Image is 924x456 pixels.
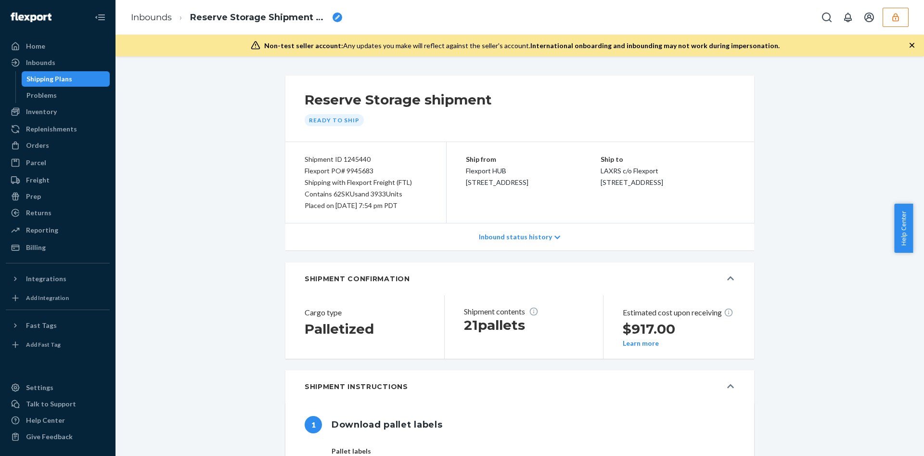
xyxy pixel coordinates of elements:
[601,154,735,165] p: Ship to
[6,337,110,352] a: Add Fast Tag
[6,271,110,287] button: Integrations
[601,165,735,177] p: LAXRS c/o Flexport
[863,427,914,451] iframe: Opens a widget where you can chat to one of our agents
[6,318,110,333] button: Fast Tags
[6,380,110,395] a: Settings
[6,155,110,170] a: Parcel
[26,158,46,168] div: Parcel
[530,41,780,50] span: International onboarding and inbounding may not work during impersonation.
[860,8,879,27] button: Open account menu
[6,413,110,428] a: Help Center
[838,8,858,27] button: Open notifications
[6,396,110,412] button: Talk to Support
[623,307,735,318] p: Estimated cost upon receiving
[26,432,73,442] div: Give Feedback
[26,74,72,84] div: Shipping Plans
[6,222,110,238] a: Reporting
[305,91,492,108] h2: Reserve Storage shipment
[6,138,110,153] a: Orders
[26,107,57,117] div: Inventory
[6,172,110,188] a: Freight
[90,8,110,27] button: Close Navigation
[22,71,110,87] a: Shipping Plans
[26,416,65,425] div: Help Center
[26,58,55,67] div: Inbounds
[623,320,735,338] h2: $917.00
[6,121,110,137] a: Replenishments
[601,178,663,186] span: [STREET_ADDRESS]
[26,208,51,218] div: Returns
[264,41,343,50] span: Non-test seller account:
[305,114,364,126] div: Ready to ship
[6,55,110,70] a: Inbounds
[6,189,110,204] a: Prep
[26,225,58,235] div: Reporting
[6,104,110,119] a: Inventory
[305,154,427,165] div: Shipment ID 1245440
[26,274,66,284] div: Integrations
[332,446,735,456] p: Pallet labels
[6,429,110,444] button: Give Feedback
[817,8,836,27] button: Open Search Box
[26,383,53,392] div: Settings
[6,240,110,255] a: Billing
[623,339,659,347] button: Learn more
[305,165,427,177] div: Flexport PO# 9945683
[305,200,427,211] div: Placed on [DATE] 7:54 pm PDT
[26,41,45,51] div: Home
[285,370,754,403] button: Shipment Instructions
[285,262,754,295] button: SHIPMENT CONFIRMATION
[305,416,322,433] span: 1
[26,175,50,185] div: Freight
[466,167,528,186] span: Flexport HUB [STREET_ADDRESS]
[26,294,69,302] div: Add Integration
[6,205,110,221] a: Returns
[26,91,57,100] div: Problems
[466,154,601,165] p: Ship from
[26,321,57,330] div: Fast Tags
[479,232,552,242] p: Inbound status history
[26,124,77,134] div: Replenishments
[26,340,61,349] div: Add Fast Tag
[464,316,576,334] h1: 21 pallets
[26,192,41,201] div: Prep
[6,290,110,306] a: Add Integration
[11,13,51,22] img: Flexport logo
[26,141,49,150] div: Orders
[22,88,110,103] a: Problems
[305,307,417,318] header: Cargo type
[131,12,172,23] a: Inbounds
[264,41,780,51] div: Any updates you make will reflect against the seller's account.
[26,399,76,409] div: Talk to Support
[305,320,417,338] h2: Palletized
[123,3,350,32] ol: breadcrumbs
[894,204,913,253] button: Help Center
[332,415,442,435] h1: Download pallet labels
[26,243,46,252] div: Billing
[305,382,408,391] h5: Shipment Instructions
[190,12,329,24] span: Reserve Storage Shipment STIc2c690be25
[305,177,427,188] div: Shipping with Flexport Freight (FTL)
[305,188,427,200] div: Contains 62 SKUs and 3933 Units
[464,307,576,316] p: Shipment contents
[6,39,110,54] a: Home
[305,274,410,284] h5: SHIPMENT CONFIRMATION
